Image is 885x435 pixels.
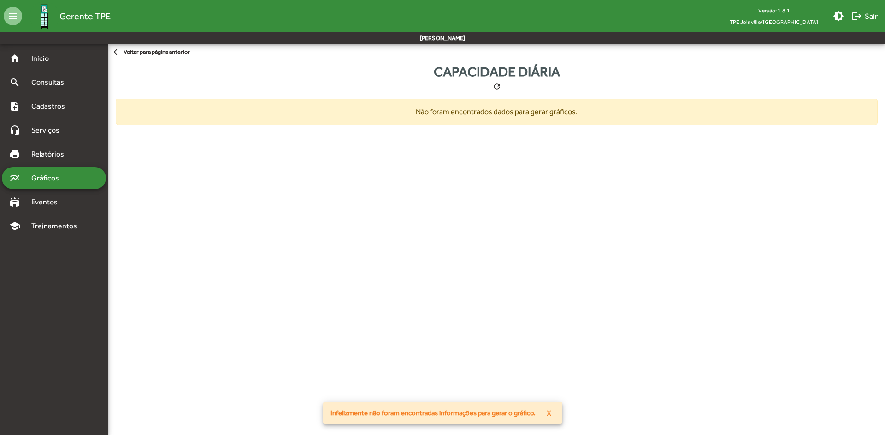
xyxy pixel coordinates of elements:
[4,7,22,25] mat-icon: menu
[26,125,72,136] span: Serviços
[9,125,20,136] mat-icon: headset_mic
[547,405,551,421] span: X
[26,101,77,112] span: Cadastros
[848,8,881,24] button: Sair
[851,11,862,22] mat-icon: logout
[9,77,20,88] mat-icon: search
[851,8,878,24] span: Sair
[112,47,190,58] span: Voltar para página anterior
[539,405,559,421] button: X
[59,9,111,23] span: Gerente TPE
[26,77,76,88] span: Consultas
[29,1,59,31] img: Logo
[722,5,826,16] div: Versão: 1.8.1
[9,53,20,64] mat-icon: home
[833,11,844,22] mat-icon: brightness_medium
[9,101,20,112] mat-icon: note_add
[330,408,536,418] span: Infelizmente não foram encontradas informações para gerar o gráfico.
[112,47,124,58] mat-icon: arrow_back
[22,1,111,31] a: Gerente TPE
[722,16,826,28] span: TPE Joinville/[GEOGRAPHIC_DATA]
[116,99,878,125] div: Não foram encontrados dados para gerar gráficos.
[26,53,62,64] span: Início
[434,61,560,82] div: Capacidade diária
[492,82,501,91] mat-icon: refresh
